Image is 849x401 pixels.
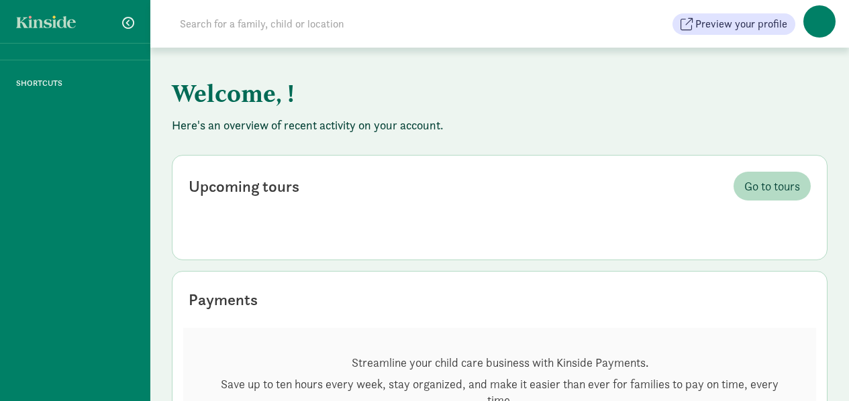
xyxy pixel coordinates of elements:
a: Go to tours [734,172,811,200]
div: Upcoming tours [189,174,299,198]
h1: Welcome, ! [172,69,828,117]
span: Preview your profile [695,16,787,32]
p: Here's an overview of recent activity on your account. [172,117,828,133]
p: Streamline your child care business with Kinside Payments. [210,355,789,371]
div: Payments [189,288,258,312]
span: Go to tours [744,177,800,195]
input: Search for a family, child or location [172,11,548,38]
button: Preview your profile [672,13,795,35]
